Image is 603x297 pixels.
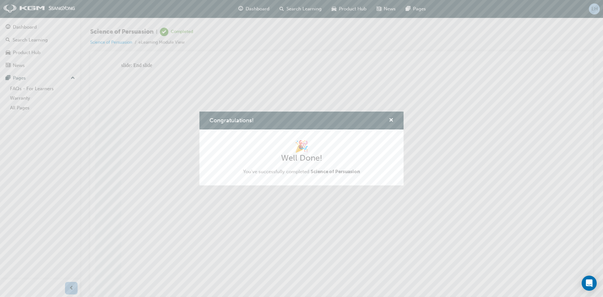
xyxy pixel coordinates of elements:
[199,112,404,185] div: Congratulations!
[582,276,597,291] div: Open Intercom Messenger
[389,117,394,124] button: cross-icon
[243,169,360,174] span: You've successfully completed
[311,169,360,174] span: Science of Persuasion
[243,153,360,163] h2: Well Done!
[243,140,360,153] h1: 🎉
[389,118,394,124] span: cross-icon
[209,117,254,124] span: Congratulations!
